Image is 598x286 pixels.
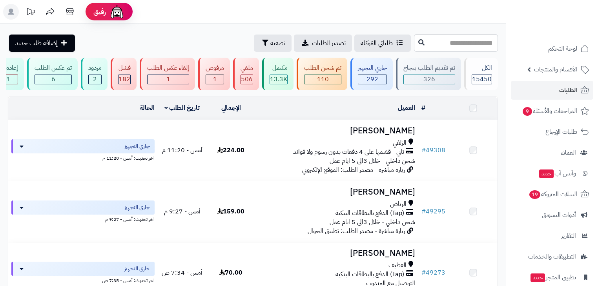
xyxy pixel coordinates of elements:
[124,142,150,150] span: جاري التجهيز
[35,75,71,84] div: 6
[561,147,576,158] span: العملاء
[545,126,577,137] span: طلبات الإرجاع
[561,230,576,241] span: التقارير
[421,207,445,216] a: #49295
[259,126,415,135] h3: [PERSON_NAME]
[463,58,500,90] a: الكل15450
[511,143,593,162] a: العملاء
[531,273,545,282] span: جديد
[349,58,394,90] a: جاري التجهيز 292
[206,64,224,73] div: مرفوض
[254,35,292,52] button: تصفية
[330,156,415,166] span: شحن داخلي - خلال 3الى 5 ايام عمل
[361,38,393,48] span: طلباتي المُوكلة
[109,58,138,90] a: فشل 182
[35,64,72,73] div: تم عكس الطلب
[542,209,576,220] span: أدوات التسويق
[261,58,295,90] a: مكتمل 13.3K
[148,75,189,84] div: 1
[118,64,131,73] div: فشل
[548,43,577,54] span: لوحة التحكم
[259,249,415,258] h3: [PERSON_NAME]
[206,75,224,84] div: 1
[89,75,101,84] div: 2
[530,272,576,283] span: تطبيق المتجر
[270,38,285,48] span: تصفية
[529,190,540,199] span: 19
[51,75,55,84] span: 6
[358,64,387,73] div: جاري التجهيز
[295,58,349,90] a: تم شحن الطلب 110
[511,247,593,266] a: التطبيقات والخدمات
[511,226,593,245] a: التقارير
[421,103,425,113] a: #
[270,75,287,84] span: 13.3K
[304,64,341,73] div: تم شحن الطلب
[213,75,217,84] span: 1
[335,270,404,279] span: (Tap) الدفع بالبطاقات البنكية
[398,103,415,113] a: العميل
[335,209,404,218] span: (Tap) الدفع بالبطاقات البنكية
[539,169,554,178] span: جديد
[404,75,455,84] div: 326
[421,207,426,216] span: #
[119,75,130,84] span: 182
[217,207,244,216] span: 159.00
[330,217,415,227] span: شحن داخلي - خلال 3الى 5 ايام عمل
[166,75,170,84] span: 1
[317,75,329,84] span: 110
[147,64,189,73] div: إلغاء عكس الطلب
[529,189,577,200] span: السلات المتروكة
[232,58,261,90] a: ملغي 506
[124,204,150,211] span: جاري التجهيز
[522,107,532,116] span: 9
[511,81,593,100] a: الطلبات
[538,168,576,179] span: وآتس آب
[164,207,201,216] span: أمس - 9:27 م
[93,7,106,16] span: رفيق
[511,39,593,58] a: لوحة التحكم
[511,102,593,120] a: المراجعات والأسئلة9
[545,6,591,22] img: logo-2.png
[162,146,202,155] span: أمس - 11:20 م
[124,265,150,273] span: جاري التجهيز
[140,103,155,113] a: الحالة
[21,4,40,22] a: تحديثات المنصة
[393,138,407,148] span: الزلفي
[219,268,242,277] span: 70.00
[217,146,244,155] span: 224.00
[270,75,287,84] div: 13282
[270,64,288,73] div: مكتمل
[472,64,492,73] div: الكل
[522,106,577,117] span: المراجعات والأسئلة
[421,146,445,155] a: #49308
[511,164,593,183] a: وآتس آبجديد
[534,64,577,75] span: الأقسام والمنتجات
[559,85,577,96] span: الطلبات
[9,35,75,52] a: إضافة طلب جديد
[388,261,407,270] span: القطيف
[511,185,593,204] a: السلات المتروكة19
[241,75,253,84] span: 506
[109,4,125,20] img: ai-face.png
[221,103,241,113] a: الإجمالي
[88,64,102,73] div: مردود
[472,75,492,84] span: 15450
[259,188,415,197] h3: [PERSON_NAME]
[11,153,155,162] div: اخر تحديث: أمس - 11:20 م
[294,35,352,52] a: تصدير الطلبات
[11,215,155,223] div: اخر تحديث: أمس - 9:27 م
[162,268,202,277] span: أمس - 7:34 ص
[79,58,109,90] a: مردود 2
[421,268,426,277] span: #
[421,146,426,155] span: #
[197,58,232,90] a: مرفوض 1
[511,206,593,224] a: أدوات التسويق
[421,268,445,277] a: #49273
[302,165,405,175] span: زيارة مباشرة - مصدر الطلب: الموقع الإلكتروني
[26,58,79,90] a: تم عكس الطلب 6
[241,64,253,73] div: ملغي
[511,122,593,141] a: طلبات الإرجاع
[164,103,200,113] a: تاريخ الطلب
